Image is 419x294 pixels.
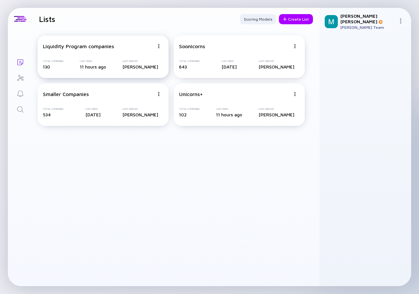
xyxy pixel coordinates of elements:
div: Total Companies [179,108,200,110]
span: 130 [43,64,50,69]
img: Menu [293,92,297,96]
div: [PERSON_NAME] [259,112,294,117]
div: [PERSON_NAME] [122,112,158,117]
img: Menu [398,18,403,24]
img: Menu [157,44,161,48]
div: Last Seen By [122,108,158,110]
div: Smaller Companies [43,91,89,97]
button: Create List [279,14,313,24]
img: Menu [293,44,297,48]
div: Last Seen By [259,60,294,63]
div: [PERSON_NAME] Team [340,25,395,30]
img: Mordechai Profile Picture [325,15,338,28]
div: Total Companies [43,60,64,63]
div: Last Seen [216,108,242,110]
div: [DATE] [85,112,100,117]
div: [PERSON_NAME] [122,64,158,69]
div: Liquidity Program companies [43,43,114,49]
div: Total Companies [43,108,64,110]
div: Last Seen [80,60,106,63]
div: [DATE] [222,64,237,69]
div: Last Seen [222,60,237,63]
div: [PERSON_NAME] [PERSON_NAME] [340,13,395,24]
a: Search [8,101,32,117]
div: Last Seen By [122,60,158,63]
div: 11 hours ago [216,112,242,117]
span: 643 [179,64,187,69]
a: Reminders [8,85,32,101]
div: Last Seen [85,108,100,110]
span: 102 [179,112,187,117]
h1: Lists [39,14,55,24]
a: Investor Map [8,69,32,85]
span: 534 [43,112,51,117]
div: Soonicorns [179,43,205,49]
div: Last Seen By [259,108,294,110]
div: [PERSON_NAME] [259,64,294,69]
div: Unicorns+ [179,91,203,97]
a: Lists [8,54,32,69]
div: Total Companies [179,60,200,63]
button: Scoring Models [240,14,276,24]
div: 11 hours ago [80,64,106,69]
img: Menu [157,92,161,96]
